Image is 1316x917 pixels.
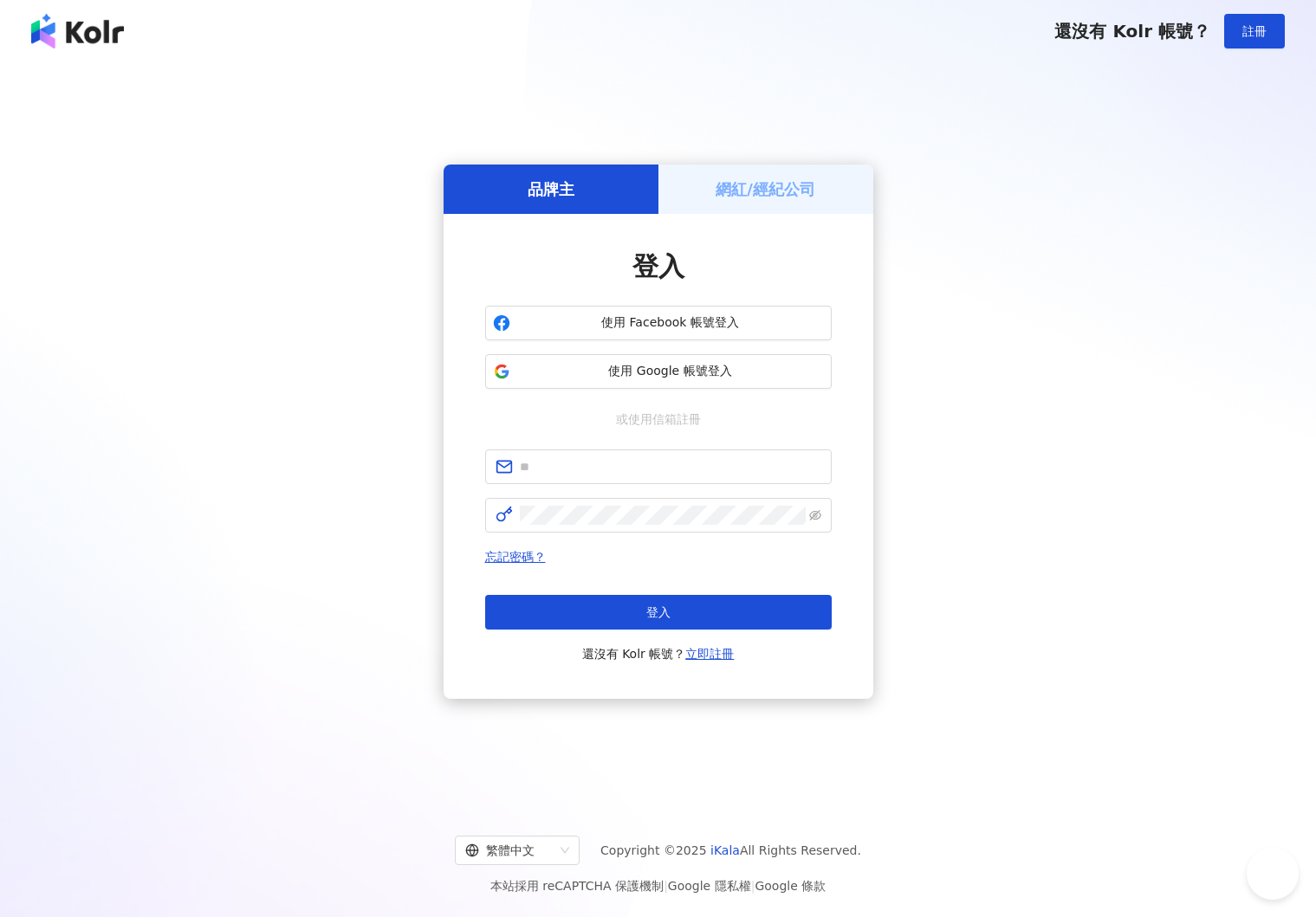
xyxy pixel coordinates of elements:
[755,879,826,893] a: Google 條款
[485,595,832,630] button: 登入
[485,550,546,564] a: 忘記密碼？
[517,363,824,380] span: 使用 Google 帳號登入
[751,879,755,893] span: |
[600,840,861,861] span: Copyright © 2025 All Rights Reserved.
[1247,848,1299,900] iframe: Help Scout Beacon - Open
[465,836,554,864] div: 繁體中文
[528,178,574,200] h5: 品牌主
[517,314,824,332] span: 使用 Facebook 帳號登入
[632,251,684,281] span: 登入
[1224,14,1285,48] button: 註冊
[485,306,832,340] button: 使用 Facebook 帳號登入
[582,643,735,664] span: 還沒有 Kolr 帳號？
[716,178,815,200] h5: 網紅/經紀公司
[668,879,751,893] a: Google 隱私權
[664,879,668,893] span: |
[1054,21,1210,42] span: 還沒有 Kolr 帳號？
[646,605,671,619] span: 登入
[1242,24,1267,38] span: 註冊
[485,354,832,389] button: 使用 Google 帳號登入
[809,509,821,521] span: eye-invisible
[685,647,734,661] a: 立即註冊
[31,14,124,48] img: logo
[490,875,826,896] span: 本站採用 reCAPTCHA 保護機制
[710,843,740,857] a: iKala
[604,410,713,429] span: 或使用信箱註冊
